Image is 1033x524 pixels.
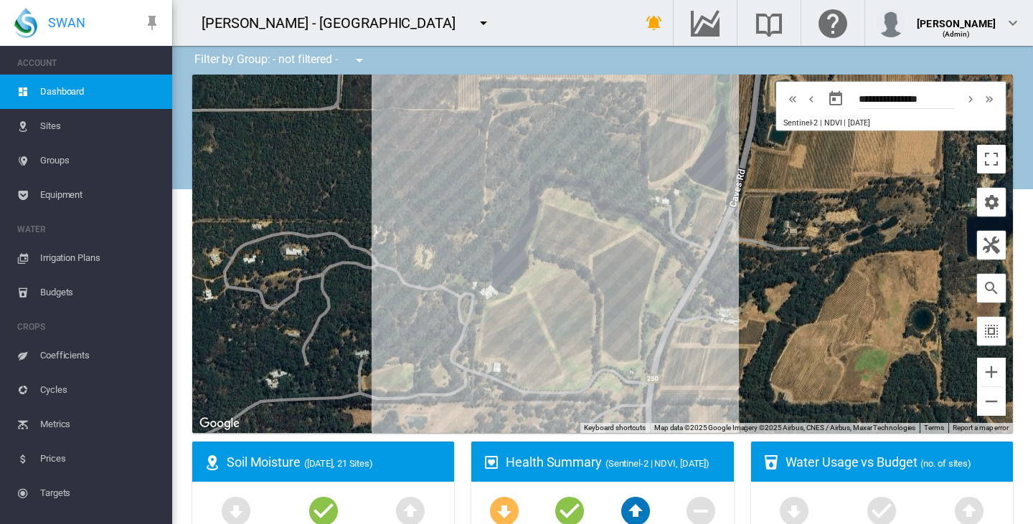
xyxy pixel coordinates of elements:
span: Map data ©2025 Google Imagery ©2025 Airbus, CNES / Airbus, Maxar Technologies [654,424,915,432]
div: Filter by Group: - not filtered - [184,46,378,75]
md-icon: icon-heart-box-outline [483,454,500,471]
div: Soil Moisture [227,453,443,471]
a: Terms [924,424,944,432]
button: icon-bell-ring [640,9,669,37]
span: Budgets [40,275,161,310]
md-icon: icon-map-marker-radius [204,454,221,471]
button: icon-magnify [977,274,1006,303]
a: Open this area in Google Maps (opens a new window) [196,414,243,433]
md-icon: icon-bell-ring [646,14,663,32]
span: Sentinel-2 | NDVI [783,118,841,128]
md-icon: icon-chevron-down [1004,14,1022,32]
span: (Admin) [943,30,971,38]
md-icon: Go to the Data Hub [688,14,722,32]
span: (Sentinel-2 | NDVI, [DATE]) [605,458,709,469]
span: CROPS [17,315,161,338]
button: Keyboard shortcuts [584,423,646,433]
button: icon-menu-down [469,9,498,37]
span: Coefficients [40,338,161,373]
md-icon: icon-chevron-right [963,90,978,108]
span: ([DATE], 21 Sites) [304,458,373,469]
img: profile.jpg [877,9,905,37]
md-icon: icon-cog [983,194,1000,211]
span: (no. of sites) [920,458,971,469]
button: icon-chevron-right [961,90,980,108]
span: Prices [40,442,161,476]
span: Groups [40,143,161,178]
button: Zoom out [977,387,1006,416]
span: Equipment [40,178,161,212]
span: SWAN [48,14,85,32]
button: Toggle fullscreen view [977,145,1006,173]
span: Targets [40,476,161,510]
md-icon: icon-menu-down [351,52,368,69]
button: icon-chevron-left [802,90,821,108]
button: md-calendar [821,85,850,113]
span: ACCOUNT [17,52,161,75]
div: Water Usage vs Budget [786,453,1001,471]
span: Dashboard [40,75,161,109]
a: Report a map error [953,424,1009,432]
md-icon: icon-cup-water [763,454,780,471]
md-icon: icon-magnify [983,280,1000,297]
md-icon: Search the knowledge base [752,14,786,32]
span: Sites [40,109,161,143]
button: icon-chevron-double-left [783,90,802,108]
md-icon: icon-menu-down [475,14,492,32]
span: Cycles [40,373,161,407]
button: icon-chevron-double-right [980,90,999,108]
span: Irrigation Plans [40,241,161,275]
button: Zoom in [977,358,1006,386]
md-icon: Click here for help [816,14,850,32]
img: Google [196,414,243,433]
md-icon: icon-pin [143,14,161,32]
div: [PERSON_NAME] [917,11,996,25]
button: icon-cog [977,188,1006,216]
md-icon: icon-select-all [983,323,1000,340]
button: icon-select-all [977,317,1006,346]
span: Metrics [40,407,161,442]
div: [PERSON_NAME] - [GEOGRAPHIC_DATA] [202,13,468,33]
button: icon-menu-down [345,46,374,75]
md-icon: icon-chevron-double-left [785,90,801,108]
span: WATER [17,218,161,241]
span: | [DATE] [844,118,869,128]
img: SWAN-Landscape-Logo-Colour-drop.png [14,8,37,38]
div: Health Summary [506,453,722,471]
md-icon: icon-chevron-left [803,90,819,108]
md-icon: icon-chevron-double-right [981,90,997,108]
